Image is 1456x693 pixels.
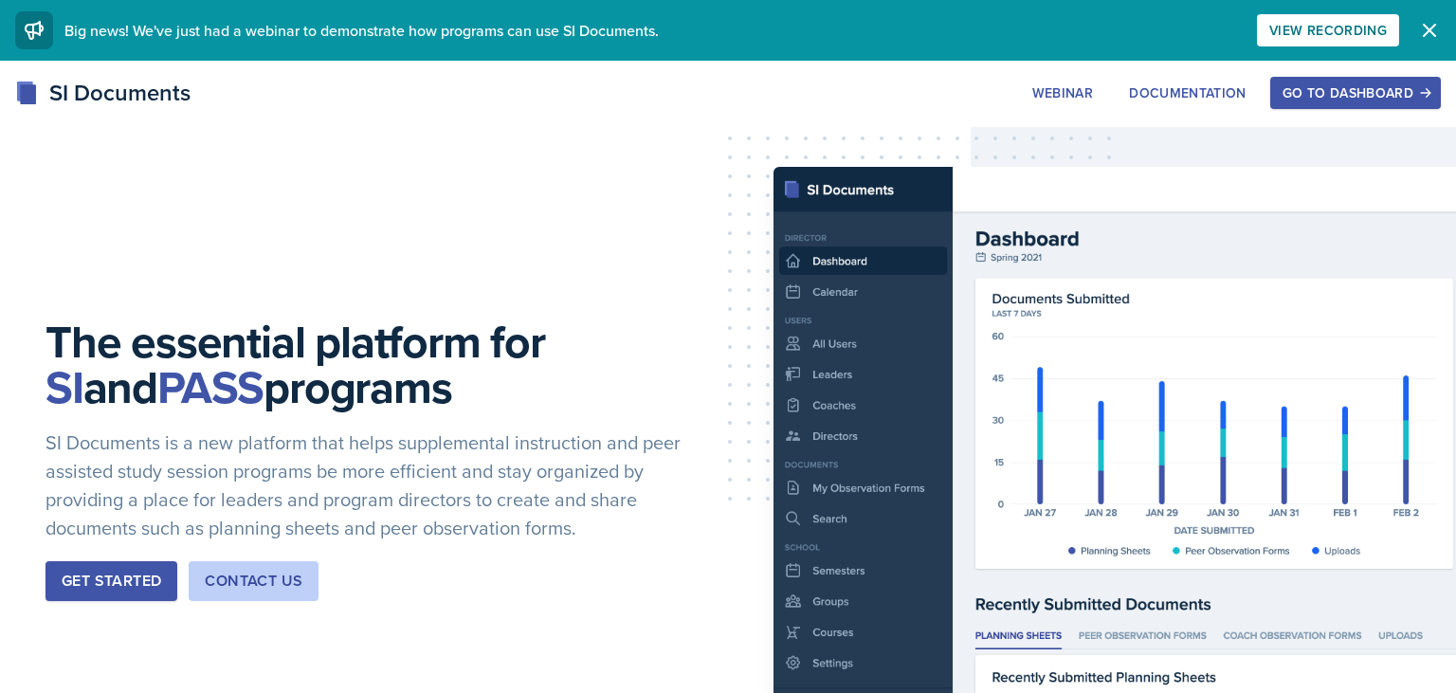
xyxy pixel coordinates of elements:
[1032,85,1093,100] div: Webinar
[1257,14,1399,46] button: View Recording
[1283,85,1429,100] div: Go to Dashboard
[1270,77,1441,109] button: Go to Dashboard
[189,561,318,601] button: Contact Us
[1020,77,1105,109] button: Webinar
[1117,77,1259,109] button: Documentation
[62,570,161,593] div: Get Started
[1129,85,1247,100] div: Documentation
[15,76,191,110] div: SI Documents
[64,20,659,41] span: Big news! We've just had a webinar to demonstrate how programs can use SI Documents.
[45,561,177,601] button: Get Started
[1269,23,1387,38] div: View Recording
[205,570,302,593] div: Contact Us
